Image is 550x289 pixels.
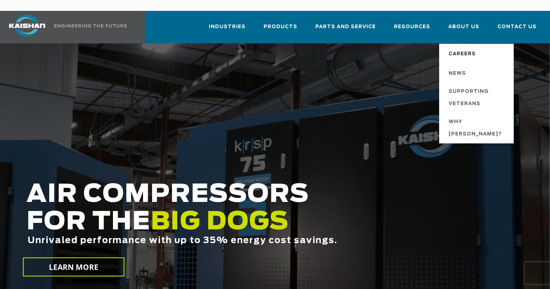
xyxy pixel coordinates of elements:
span: Products [264,23,297,31]
a: Parts and Service [315,17,376,42]
span: Industries [209,23,245,31]
a: Contact Us [497,17,537,42]
span: Contact Us [497,23,537,31]
span: LEARN MORE [49,262,98,272]
a: Products [264,17,297,42]
a: Why [PERSON_NAME]? [441,113,514,143]
a: Careers [441,44,514,63]
img: Engineering the future [54,24,127,27]
h2: AIR COMPRESSORS FOR THE [26,181,440,268]
a: About Us [448,17,479,42]
span: Why [PERSON_NAME]? [449,116,507,141]
a: News [441,63,514,83]
span: BIG DOGS [151,210,289,234]
a: LEARN MORE [23,258,124,277]
span: Unrivaled performance with up to 35% energy cost savings. [28,236,337,245]
span: News [449,68,466,80]
span: Careers [449,48,476,60]
span: Parts and Service [315,23,376,31]
a: Resources [394,17,430,42]
span: Resources [394,23,430,31]
a: Supporting Veterans [441,83,514,113]
span: About Us [448,23,479,31]
span: Supporting Veterans [449,86,507,110]
a: Industries [209,17,245,42]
